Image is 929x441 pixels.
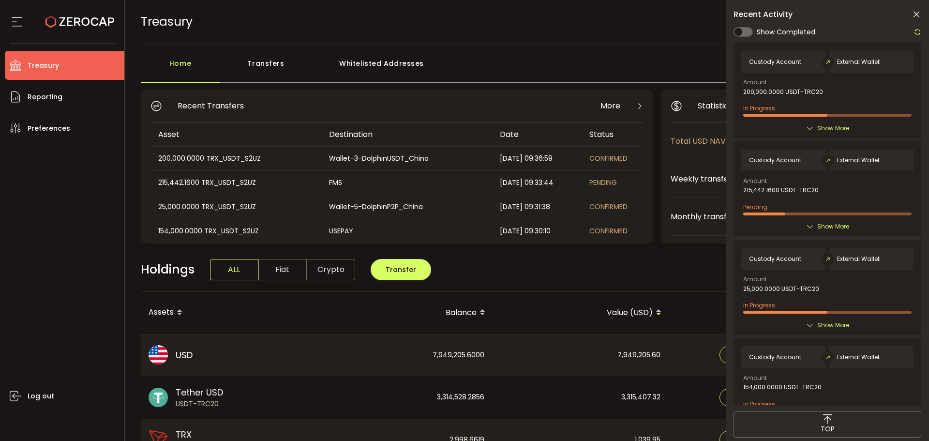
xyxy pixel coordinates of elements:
span: External Wallet [837,157,880,164]
span: Crypto [307,259,355,280]
span: Weekly transfer volume [671,173,856,185]
span: Custody Account [749,354,801,361]
div: [DATE] 09:30:10 [492,226,582,237]
span: Treasury [141,13,193,30]
span: PENDING [589,178,617,187]
span: In Progress [743,400,775,408]
button: Deposit [719,389,778,406]
div: 200,000.0000 TRX_USDT_S2UZ [150,153,320,164]
span: 215,442.1600 USDT-TRC20 [743,187,819,194]
span: Monthly transfer volume [671,211,853,223]
span: 200,000.0000 USDT-TRC20 [743,89,823,95]
span: Holdings [141,260,195,279]
div: 3,315,407.32 [493,376,668,419]
span: Custody Account [749,157,801,164]
span: Amount [743,375,767,381]
span: Show More [817,222,849,231]
div: USEPAY [321,226,491,237]
div: Value (USD) [493,304,669,321]
div: Assets [141,304,317,321]
span: External Wallet [837,59,880,65]
div: Date [492,129,582,140]
span: 154,000.0000 USDT-TRC20 [743,384,822,391]
span: CONFIRMED [589,202,628,212]
span: Recent Transfers [178,100,244,112]
div: Asset [150,129,321,140]
span: Log out [28,389,54,403]
div: Transfers [220,54,312,83]
div: 215,442.1600 TRX_USDT_S2UZ [150,177,320,188]
div: 154,000.0000 TRX_USDT_S2UZ [150,226,320,237]
div: Whitelisted Addresses [312,54,451,83]
span: Amount [743,178,767,184]
span: Reporting [28,90,62,104]
span: Statistics [698,100,733,112]
div: [DATE] 09:33:44 [492,177,582,188]
span: Treasury [28,59,59,73]
span: More [600,100,620,112]
span: In Progress [743,301,775,309]
span: Preferences [28,122,70,136]
div: 25,000.0000 TRX_USDT_S2UZ [150,201,320,213]
span: USD [176,349,193,362]
span: CONFIRMED [589,153,628,163]
span: Tether USD [176,386,223,399]
span: USDT-TRC20 [176,399,223,409]
div: [DATE] 09:31:38 [492,201,582,213]
div: 7,949,205.6000 [317,335,492,376]
div: 7,949,205.60 [493,335,668,376]
div: Wallet-5-DolphinP2P_China [321,201,491,213]
button: Deposit [719,346,778,364]
span: External Wallet [837,256,880,262]
span: CONFIRMED [589,226,628,236]
span: Show Completed [757,27,815,37]
iframe: Chat Widget [881,395,929,441]
span: Transfer [386,265,416,274]
span: Recent Activity [734,11,793,18]
span: TRX [176,428,192,441]
div: Home [141,54,220,83]
span: Show More [817,123,849,133]
span: In Progress [743,104,775,112]
span: 25,000.0000 USDT-TRC20 [743,286,819,292]
button: Transfer [371,259,431,280]
div: [DATE] 09:36:59 [492,153,582,164]
span: TOP [821,424,835,434]
div: Wallet-3-DolphinUSDT_China [321,153,491,164]
img: usdt_portfolio.svg [149,388,168,407]
span: Custody Account [749,256,801,262]
span: Custody Account [749,59,801,65]
img: usd_portfolio.svg [149,345,168,365]
div: Status [582,129,642,140]
span: External Wallet [837,354,880,361]
span: Pending [743,203,767,211]
span: Fiat [258,259,307,280]
div: FMS [321,177,491,188]
div: Destination [321,129,492,140]
span: Amount [743,79,767,85]
div: Balance [317,304,493,321]
span: ALL [210,259,258,280]
span: Show More [817,320,849,330]
span: Amount [743,276,767,282]
span: Total USD NAV [671,135,853,147]
div: 3,314,528.2856 [317,376,492,419]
